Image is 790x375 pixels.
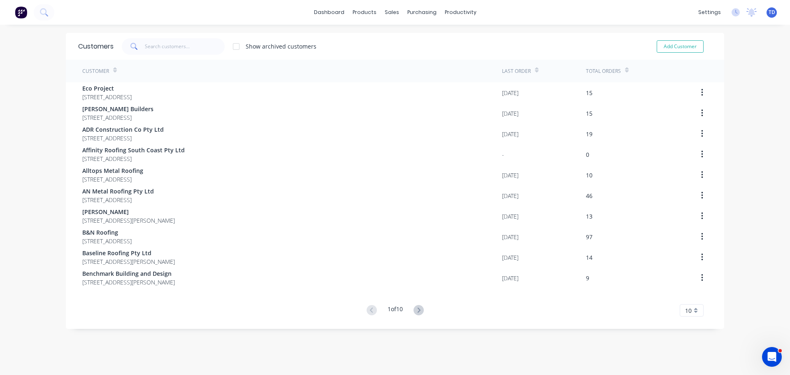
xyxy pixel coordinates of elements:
div: [DATE] [502,253,518,262]
div: 1 of 10 [388,305,403,317]
div: 0 [586,150,589,159]
div: Show archived customers [246,42,316,51]
div: Last Order [502,68,531,75]
div: 13 [586,212,592,221]
div: [DATE] [502,233,518,241]
div: [DATE] [502,89,518,97]
span: [STREET_ADDRESS] [82,237,132,245]
span: [STREET_ADDRESS][PERSON_NAME] [82,216,175,225]
div: Total Orders [586,68,621,75]
div: sales [381,6,403,19]
span: AN Metal Roofing Pty Ltd [82,187,154,196]
div: settings [694,6,725,19]
div: purchasing [403,6,441,19]
span: [STREET_ADDRESS] [82,175,143,184]
span: [STREET_ADDRESS][PERSON_NAME] [82,278,175,286]
div: [DATE] [502,171,518,179]
div: Customer [82,68,109,75]
img: Factory [15,6,27,19]
div: 10 [586,171,592,179]
iframe: Intercom live chat [762,347,782,367]
span: [STREET_ADDRESS] [82,93,132,101]
div: Customers [78,42,114,51]
span: [STREET_ADDRESS] [82,134,164,142]
span: [STREET_ADDRESS] [82,196,154,204]
span: ADR Construction Co Pty Ltd [82,125,164,134]
div: 14 [586,253,592,262]
div: [DATE] [502,212,518,221]
span: Benchmark Building and Design [82,269,175,278]
input: Search customers... [145,38,225,55]
div: - [502,150,504,159]
span: Affinity Roofing South Coast Pty Ltd [82,146,185,154]
span: [PERSON_NAME] Builders [82,105,153,113]
span: [STREET_ADDRESS][PERSON_NAME] [82,257,175,266]
div: 19 [586,130,592,138]
div: [DATE] [502,130,518,138]
span: [STREET_ADDRESS] [82,113,153,122]
div: productivity [441,6,481,19]
div: 97 [586,233,592,241]
div: 46 [586,191,592,200]
div: 15 [586,89,592,97]
span: [STREET_ADDRESS] [82,154,185,163]
span: Baseline Roofing Pty Ltd [82,249,175,257]
div: 15 [586,109,592,118]
span: 10 [685,306,692,315]
span: Alltops Metal Roofing [82,166,143,175]
div: products [349,6,381,19]
div: [DATE] [502,191,518,200]
button: Add Customer [657,40,704,53]
span: Eco Project [82,84,132,93]
div: [DATE] [502,109,518,118]
span: [PERSON_NAME] [82,207,175,216]
span: B&N Roofing [82,228,132,237]
div: 9 [586,274,589,282]
span: TD [769,9,775,16]
div: [DATE] [502,274,518,282]
a: dashboard [310,6,349,19]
